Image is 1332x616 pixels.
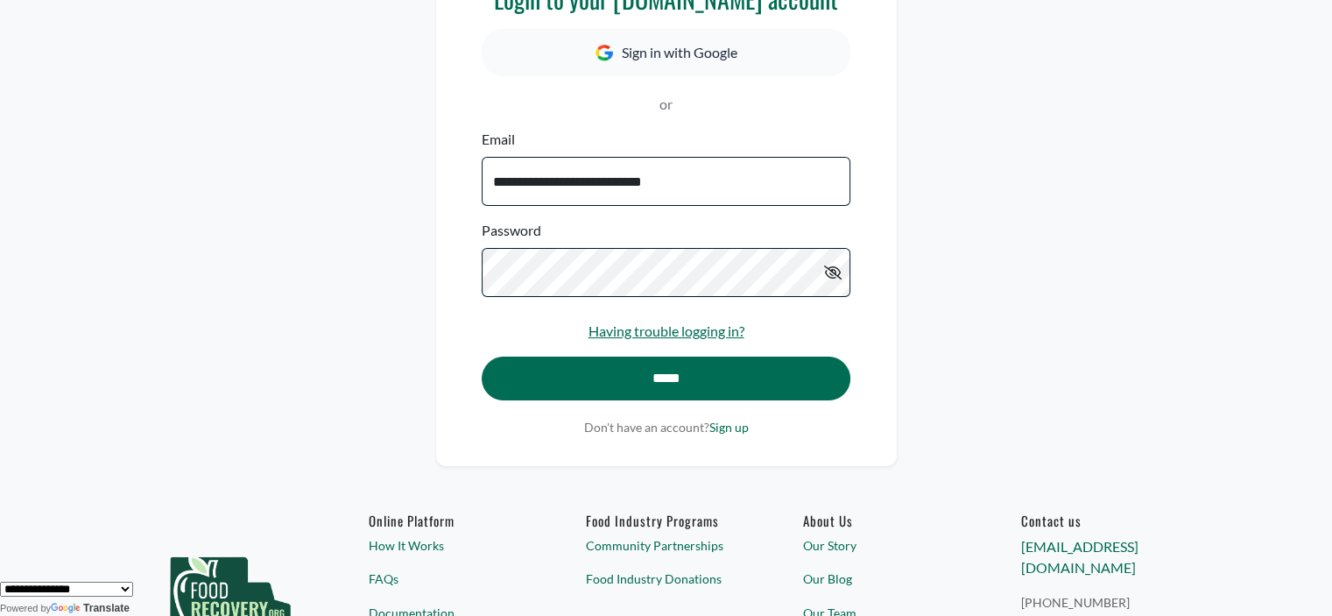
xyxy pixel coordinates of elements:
[369,536,529,555] a: How It Works
[596,45,613,61] img: Google Icon
[803,513,963,528] a: About Us
[586,513,746,528] h6: Food Industry Programs
[482,129,515,150] label: Email
[803,570,963,588] a: Our Blog
[588,322,744,339] a: Having trouble logging in?
[482,220,541,241] label: Password
[803,536,963,555] a: Our Story
[51,603,83,615] img: Google Translate
[51,602,130,614] a: Translate
[369,513,529,528] h6: Online Platform
[369,570,529,588] a: FAQs
[1020,513,1180,528] h6: Contact us
[482,29,849,76] button: Sign in with Google
[1020,538,1138,576] a: [EMAIL_ADDRESS][DOMAIN_NAME]
[586,570,746,588] a: Food Industry Donations
[482,418,849,436] p: Don't have an account?
[709,420,749,435] a: Sign up
[482,94,849,115] p: or
[586,536,746,555] a: Community Partnerships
